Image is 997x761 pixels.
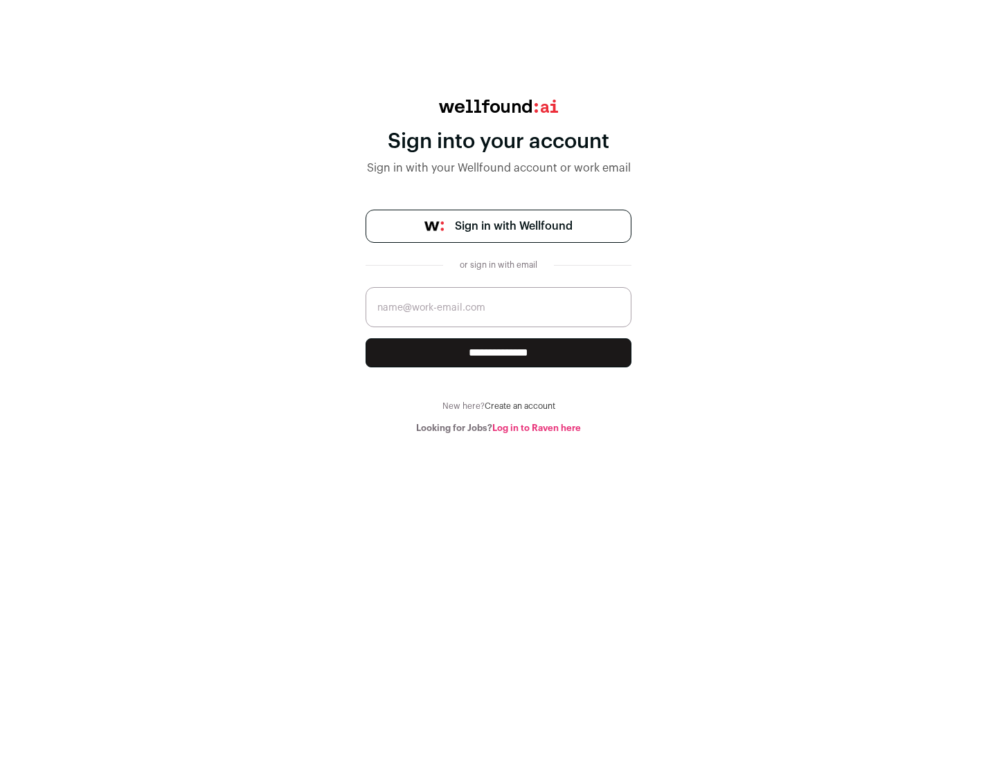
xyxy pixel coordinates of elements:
[492,423,581,432] a: Log in to Raven here
[366,210,631,243] a: Sign in with Wellfound
[366,160,631,176] div: Sign in with your Wellfound account or work email
[424,221,444,231] img: wellfound-symbol-flush-black-fb3c872781a75f747ccb3a119075da62bfe97bd399995f84a933054e44a575c4.png
[439,100,558,113] img: wellfound:ai
[485,402,555,410] a: Create an account
[366,287,631,327] input: name@work-email.com
[454,259,543,271] div: or sign in with email
[366,423,631,434] div: Looking for Jobs?
[455,218,573,235] span: Sign in with Wellfound
[366,129,631,154] div: Sign into your account
[366,401,631,412] div: New here?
